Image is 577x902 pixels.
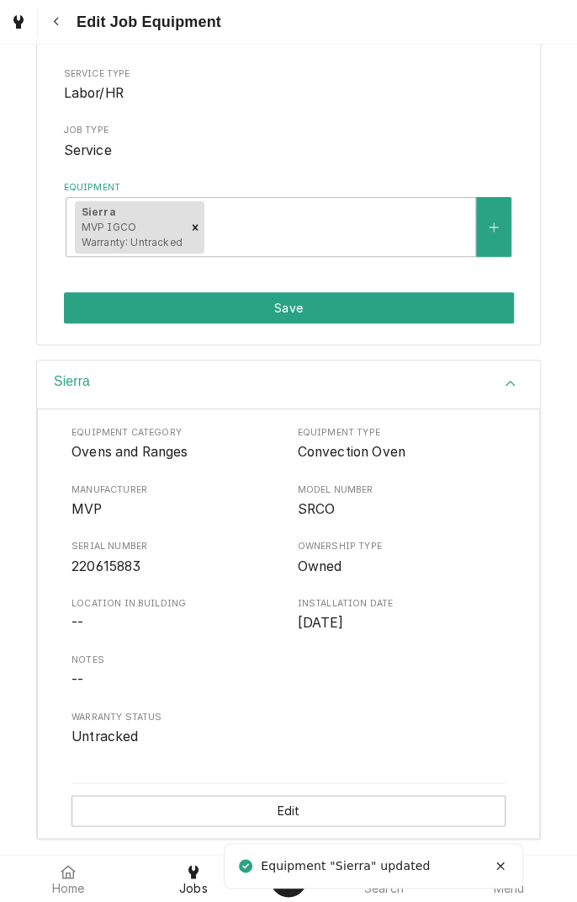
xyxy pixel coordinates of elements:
span: Equipment Type [298,442,506,462]
span: Service Type [64,83,514,104]
span: Location in Building [71,613,280,633]
span: Job Type [64,141,514,161]
span: Location in Building [71,597,280,611]
div: Accordion Header [37,360,540,408]
div: Warranty Status [71,711,506,747]
span: Equipment Category [71,442,280,462]
span: Search [364,882,404,895]
span: Installation Date [298,597,506,611]
button: Accordion Details Expand Trigger [37,360,540,408]
div: Equipment Display [71,426,506,747]
span: Model Number [298,499,506,520]
div: Equipment [64,181,514,258]
span: MVP [71,501,102,517]
span: Jobs [179,882,208,895]
div: Accordion Body [37,408,540,839]
div: Sierra [36,360,541,839]
a: Jobs [132,858,256,899]
span: -- [71,615,83,631]
h3: Sierra [54,374,90,390]
span: Menu [493,882,524,895]
div: Manufacturer [71,483,280,520]
span: Serial Number [71,557,280,577]
strong: Sierra [82,205,116,218]
div: Installation Date [298,597,506,633]
a: Home [7,858,130,899]
a: Go to Jobs [3,7,34,37]
span: Job Type [64,124,514,137]
button: Navigate back [41,7,71,37]
div: Job Type [64,124,514,160]
div: Serial Number [71,540,280,576]
span: Manufacturer [71,483,280,497]
span: SRCO [298,501,336,517]
label: Equipment [64,181,514,195]
div: Model Number [298,483,506,520]
span: Installation Date [298,613,506,633]
div: Location in Building [71,597,280,633]
span: [DATE] [298,615,344,631]
button: Save [64,292,514,323]
span: Warranty Status [71,711,506,724]
button: Edit [71,795,506,826]
span: Ownership Type [298,557,506,577]
span: Edit Job Equipment [71,11,221,34]
span: Labor/HR [64,85,124,101]
div: Equipment "Sierra" updated [261,857,432,875]
button: Create New Equipment [476,197,511,257]
span: -- [71,672,83,688]
svg: Create New Equipment [489,221,499,233]
span: Equipment Category [71,426,280,440]
span: Service Type [64,67,514,81]
span: MVP IGCO Warranty: Untracked [82,221,183,248]
span: Ownership Type [298,540,506,553]
div: Equipment Category [71,426,280,462]
span: Serial Number [71,540,280,553]
span: Model Number [298,483,506,497]
span: Ovens and Ranges [71,444,188,460]
span: Home [52,882,85,895]
div: Ownership Type [298,540,506,576]
span: Convection Oven [298,444,405,460]
div: Button Group Row [71,783,506,838]
div: Equipment Type [298,426,506,462]
div: Button Group Row [64,292,514,323]
span: Service [64,142,112,158]
span: Equipment Type [298,426,506,440]
span: Warranty Status [71,727,506,747]
div: Button Group [71,782,506,838]
span: Notes [71,654,506,667]
div: Remove [object Object] [186,201,204,254]
span: Untracked [71,729,138,745]
div: Service Type [64,67,514,104]
span: 220615883 [71,558,140,574]
span: Owned [298,558,342,574]
div: Button Group [64,292,514,323]
div: Notes [71,654,506,690]
span: Notes [71,670,506,691]
span: Manufacturer [71,499,280,520]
